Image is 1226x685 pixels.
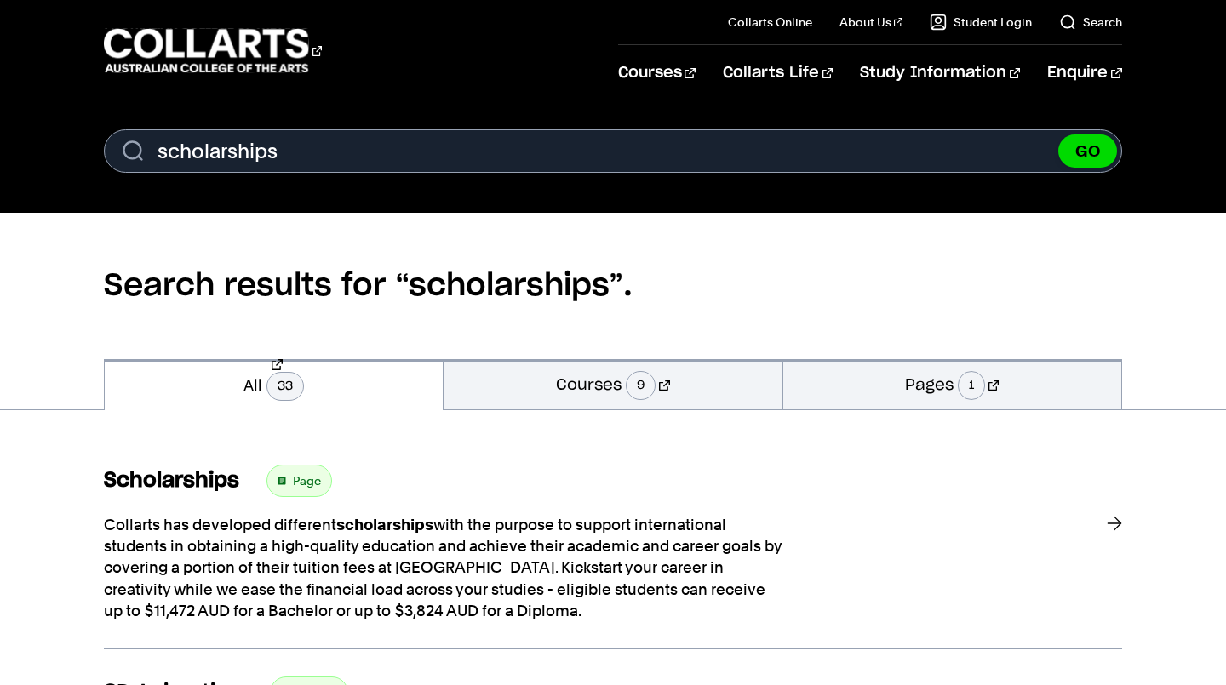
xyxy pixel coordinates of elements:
a: Enquire [1047,45,1121,101]
a: Search [1059,14,1122,31]
strong: scholarships [336,516,433,534]
div: Go to homepage [104,26,322,75]
span: Page [293,469,321,493]
strong: Scholarships [104,471,239,491]
a: Collarts Online [728,14,812,31]
a: Scholarships Page Collarts has developed differentscholarshipswith the purpose to support interna... [104,465,1121,649]
h2: Search results for “scholarships”. [104,213,1121,359]
a: About Us [839,14,902,31]
a: Student Login [930,14,1032,31]
a: All33 [105,359,443,410]
p: Collarts has developed different with the purpose to support international students in obtaining ... [104,514,785,621]
a: Courses [618,45,696,101]
a: Study Information [860,45,1020,101]
span: 9 [626,371,656,400]
form: Search [104,129,1121,173]
input: Enter Search Term [104,129,1121,173]
a: Pages1 [783,359,1121,409]
span: 1 [958,371,985,400]
button: GO [1058,134,1117,168]
a: Courses9 [444,359,782,409]
span: 33 [266,372,304,401]
a: Collarts Life [723,45,833,101]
